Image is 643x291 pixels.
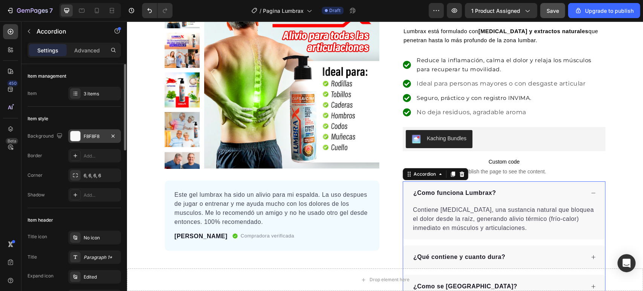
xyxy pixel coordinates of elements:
[27,191,45,198] div: Shadow
[263,7,304,15] span: Pagina Lumbrax
[286,168,369,175] span: ¿Como funciona Lumbrax?
[289,71,478,83] div: Rich Text Editor. Editing area: main
[276,147,478,154] span: Publish the page to see the content.
[84,254,119,261] div: Paragraph 1*
[37,46,58,54] p: Settings
[7,80,18,86] div: 450
[84,133,105,140] div: F8F8F8
[84,172,119,179] div: 6, 6, 6, 6
[27,233,47,240] div: Title icon
[290,87,477,96] p: No deja residuos, agradable aroma
[84,234,119,241] div: No icon
[471,7,520,15] span: 1 product assigned
[243,256,283,262] div: Drop element here
[27,131,64,141] div: Background
[617,254,635,272] div: Open Intercom Messenger
[6,138,18,144] div: Beta
[84,274,119,280] div: Edited
[290,58,477,67] p: Ideal para personas mayores o con desgaste articular
[290,36,464,52] span: Reduce la inflamación, calma el dolor y relaja los músculos para recuperar tu movilidad.
[289,57,478,68] div: Rich Text Editor. Editing area: main
[279,109,345,127] button: Kaching Bundles
[574,7,634,15] div: Upgrade to publish
[286,184,468,211] p: Contiene [MEDICAL_DATA], una sustancia natural que bloquea el dolor desde la raíz, generando aliv...
[84,192,119,199] div: Add...
[540,3,565,18] button: Save
[27,254,37,260] div: Title
[329,7,341,14] span: Draft
[127,21,643,291] iframe: Design area
[27,152,42,159] div: Border
[276,136,478,145] span: Custom code
[286,231,378,240] p: ¿Qué contiene y cuanto dura?
[260,7,261,15] span: /
[300,113,339,121] div: Kaching Bundles
[84,90,119,97] div: 3 items
[285,150,310,156] div: Accordion
[27,73,66,80] div: Item management
[27,172,43,179] div: Corner
[27,90,37,97] div: Item
[3,3,56,18] button: 7
[290,74,405,80] span: Seguro, práctico y con registro INVIMA.
[285,113,294,123] img: KachingBundles.png
[49,6,53,15] p: 7
[465,3,537,18] button: 1 product assigned
[142,3,173,18] div: Undo/Redo
[27,115,48,122] div: Item style
[74,46,100,54] p: Advanced
[27,273,53,279] div: Expand icon
[547,8,559,14] span: Save
[84,153,119,159] div: Add...
[37,27,101,36] p: Accordion
[289,34,478,54] div: Rich Text Editor. Editing area: main
[568,3,640,18] button: Upgrade to publish
[289,86,478,97] div: Rich Text Editor. Editing area: main
[27,217,53,224] div: Item header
